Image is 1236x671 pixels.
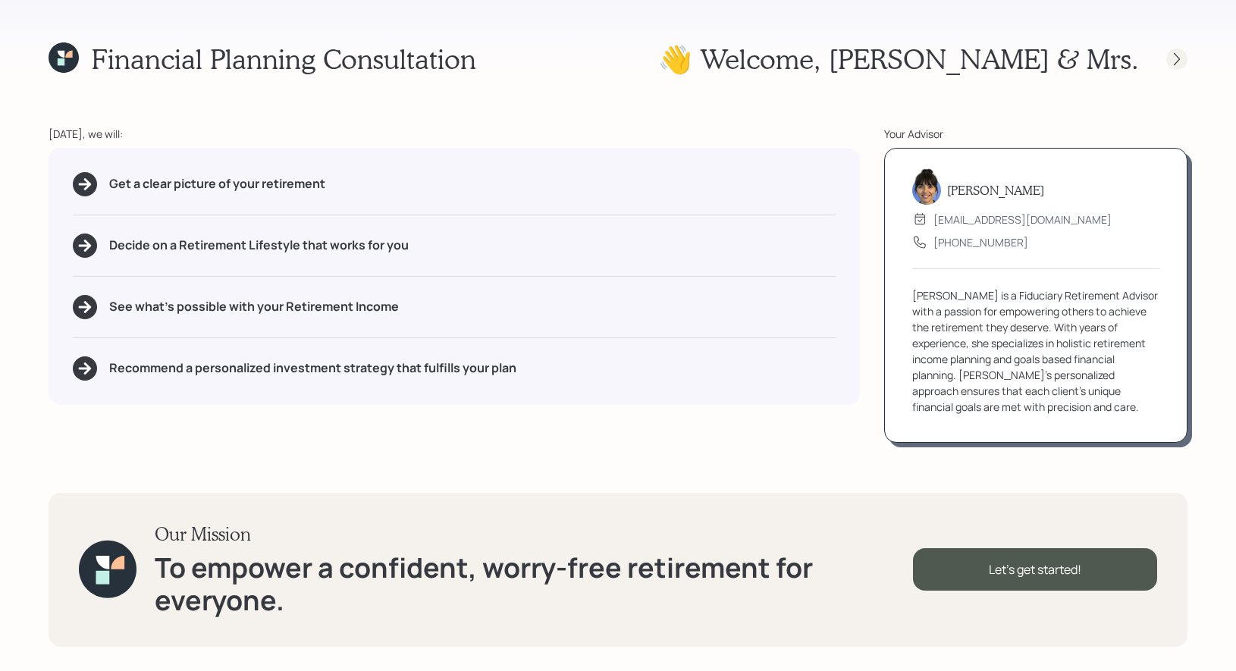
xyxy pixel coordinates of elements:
h1: 👋 Welcome , [PERSON_NAME] & Mrs. [658,42,1139,75]
div: [EMAIL_ADDRESS][DOMAIN_NAME] [933,212,1112,227]
div: Your Advisor [884,126,1187,142]
h5: See what's possible with your Retirement Income [109,299,399,314]
div: Let's get started! [913,548,1157,591]
h5: [PERSON_NAME] [947,183,1044,197]
h1: To empower a confident, worry-free retirement for everyone. [155,551,913,616]
img: treva-nostdahl-headshot.png [912,168,941,205]
h5: Get a clear picture of your retirement [109,177,325,191]
h5: Recommend a personalized investment strategy that fulfills your plan [109,361,516,375]
div: [PHONE_NUMBER] [933,234,1028,250]
h3: Our Mission [155,523,913,545]
div: [DATE], we will: [49,126,860,142]
h1: Financial Planning Consultation [91,42,476,75]
div: [PERSON_NAME] is a Fiduciary Retirement Advisor with a passion for empowering others to achieve t... [912,287,1159,415]
h5: Decide on a Retirement Lifestyle that works for you [109,238,409,252]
